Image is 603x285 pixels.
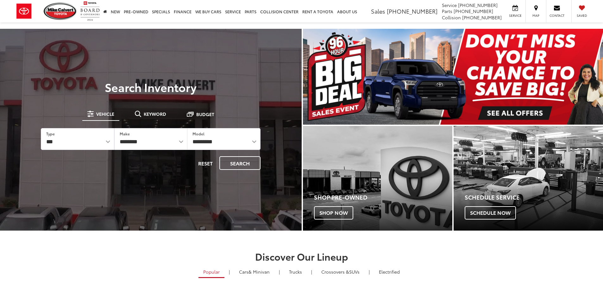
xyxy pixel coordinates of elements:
[454,126,603,231] a: Schedule Service Schedule Now
[462,14,502,21] span: [PHONE_NUMBER]
[317,266,364,277] a: SUVs
[46,131,55,136] label: Type
[227,269,231,275] li: |
[508,13,522,18] span: Service
[198,266,224,278] a: Popular
[454,126,603,231] div: Toyota
[193,156,218,170] button: Reset
[120,131,130,136] label: Make
[458,2,498,8] span: [PHONE_NUMBER]
[454,8,493,14] span: [PHONE_NUMBER]
[550,13,564,18] span: Contact
[144,112,166,116] span: Keyword
[529,13,543,18] span: Map
[44,3,77,20] img: Mike Calvert Toyota
[277,269,281,275] li: |
[219,156,261,170] button: Search
[465,206,516,220] span: Schedule Now
[96,112,114,116] span: Vehicle
[387,7,437,15] span: [PHONE_NUMBER]
[284,266,307,277] a: Trucks
[303,126,452,231] div: Toyota
[303,126,452,231] a: Shop Pre-Owned Shop Now
[442,14,461,21] span: Collision
[314,206,353,220] span: Shop Now
[196,112,214,116] span: Budget
[234,266,274,277] a: Cars
[314,194,452,201] h4: Shop Pre-Owned
[27,81,275,93] h3: Search Inventory
[321,269,349,275] span: Crossovers &
[575,13,589,18] span: Saved
[374,266,405,277] a: Electrified
[367,269,371,275] li: |
[248,269,270,275] span: & Minivan
[442,2,457,8] span: Service
[465,194,603,201] h4: Schedule Service
[192,131,204,136] label: Model
[371,7,385,15] span: Sales
[79,251,525,262] h2: Discover Our Lineup
[310,269,314,275] li: |
[442,8,452,14] span: Parts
